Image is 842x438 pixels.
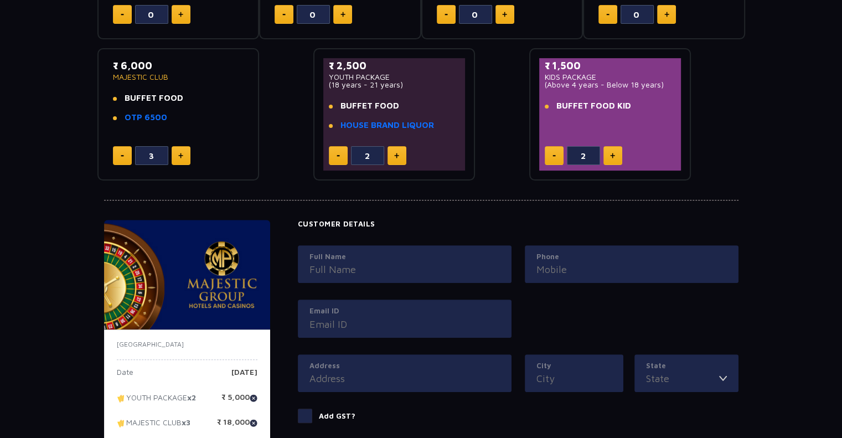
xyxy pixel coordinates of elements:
[231,368,257,385] p: [DATE]
[340,101,399,110] span: BUFFET FOOD
[664,12,669,17] img: plus
[113,58,244,73] p: ₹ 6,000
[545,81,676,89] p: (Above 4 years - Below 18 years)
[104,220,270,329] img: majesticPride-banner
[178,153,183,158] img: plus
[536,262,727,277] input: Mobile
[217,418,257,435] p: ₹ 18,000
[117,418,190,435] p: MAJESTIC CLUB
[319,411,355,422] p: Add GST?
[309,262,500,277] input: Full Name
[309,251,500,262] label: Full Name
[221,393,257,410] p: ₹ 5,000
[536,251,727,262] label: Phone
[719,371,727,386] img: toggler icon
[309,306,500,317] label: Email ID
[545,58,676,73] p: ₹ 1,500
[125,112,167,122] a: OTP 6500
[646,360,727,372] label: State
[121,155,124,157] img: minus
[337,155,340,157] img: minus
[121,14,124,16] img: minus
[117,393,196,410] p: YOUTH PACKAGE
[646,371,719,386] input: State
[536,360,612,372] label: City
[610,153,615,158] img: plus
[552,155,556,157] img: minus
[117,393,126,403] img: tikcet
[178,12,183,17] img: plus
[182,418,190,427] strong: x3
[282,14,286,16] img: minus
[536,371,612,386] input: City
[187,393,196,402] strong: x2
[309,360,500,372] label: Address
[309,371,500,386] input: Address
[329,58,460,73] p: ₹ 2,500
[329,73,460,81] p: YOUTH PACKAGE
[445,14,448,16] img: minus
[556,101,631,110] span: BUFFET FOOD KID
[117,368,133,385] p: Date
[606,14,609,16] img: minus
[394,153,399,158] img: plus
[340,120,434,130] a: HOUSE BRAND LIQUOR
[545,73,676,81] p: KIDS PACKAGE
[117,418,126,428] img: tikcet
[117,339,257,349] p: [GEOGRAPHIC_DATA]
[298,220,738,229] h4: Customer Details
[309,317,500,332] input: Email ID
[329,81,460,89] p: (18 years - 21 years)
[125,93,183,102] span: BUFFET FOOD
[502,12,507,17] img: plus
[113,73,244,81] p: MAJESTIC CLUB
[340,12,345,17] img: plus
